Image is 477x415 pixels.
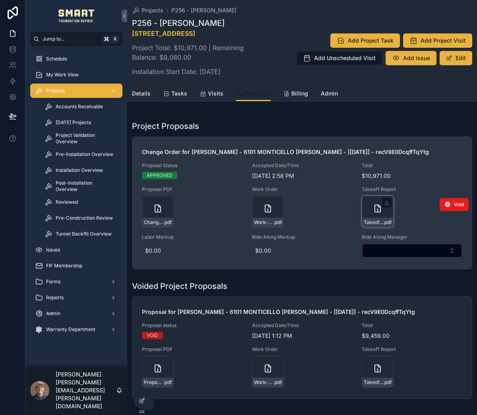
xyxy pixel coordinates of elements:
span: Proposal-for-[PERSON_NAME]---6101-MONTICELLO-DR-FRISCO---[[DATE]]---recV9E0DcqffTqYtg [144,379,163,386]
h1: Voided Project Proposals [132,281,227,292]
span: K [112,36,118,42]
a: Accounts Receivable [40,99,122,114]
span: Installation Overview [56,167,103,173]
a: Project Validation Overview [40,131,122,146]
span: Pre-Installation Overview [56,151,113,158]
span: Change-Order-for-[PERSON_NAME]---6101-MONTICELLO-DR-FRISCO---[[DATE]]---recV9E0DcqffTqYtg [144,219,163,226]
span: Projects [142,6,163,14]
span: Proposals [244,90,271,97]
a: [STREET_ADDRESS] [132,29,195,37]
span: Reports [46,294,64,301]
button: Jump to...K [30,32,122,46]
div: APPROVED [147,172,173,179]
button: Edit [440,51,472,65]
span: Work-Order---Change-Order [254,219,273,226]
a: Projects [30,84,122,98]
span: Proposal PDF [142,186,242,193]
span: FIF Membership [46,263,82,269]
a: Proposal-for-[PERSON_NAME]---6101-MONTICELLO-DR-FRISCO---[[DATE]]---recV9E0DcqffTqYtg.pdf [142,356,174,388]
span: $0.00 [145,247,239,255]
button: Add Issue [386,51,436,65]
span: Accounts Receivable [56,103,103,110]
span: .pdf [273,379,282,386]
a: Pre-Construction Review [40,211,122,225]
span: Project Validation Overview [56,132,114,145]
span: Void [454,201,464,208]
span: .pdf [163,219,172,226]
span: Tasks [171,90,187,97]
a: Proposals [236,86,271,101]
span: Pre-Construction Review [56,215,113,221]
a: FIF Membership [30,259,122,273]
span: .pdf [383,219,392,226]
span: Add Project Task [348,37,394,45]
a: Proposal for [PERSON_NAME] - 6101 MONTICELLO [PERSON_NAME] - [[DATE]] - recV9E0DcqffTqYtgProposal... [132,297,472,399]
span: Jump to... [43,36,99,42]
span: [DATE] 2:58 PM [252,172,353,180]
span: Proposal PDF [142,346,242,353]
a: Admin [321,86,338,102]
span: [DATE] Projects [56,119,91,126]
a: Reports [30,290,122,305]
a: Admin [30,306,122,321]
span: $9,459.00 [362,332,462,340]
span: Projects [46,88,65,94]
span: [DATE] 1:12 PM [252,332,353,340]
span: $0.00 [255,247,349,255]
span: Details [132,90,151,97]
button: Void [440,198,469,211]
span: Forms [46,279,60,285]
span: Proposal status [142,322,242,329]
div: scrollable content [25,46,127,347]
button: Add Unscheduled Visit [296,51,382,65]
a: P256 - [PERSON_NAME] [171,6,237,14]
span: Post-Installation Overview [56,180,114,193]
a: Tasks [163,86,187,102]
div: VOID [147,332,158,339]
span: .pdf [273,219,282,226]
span: Ride Along Manager [362,234,462,240]
span: Schedule [46,56,67,62]
button: Select Button [362,244,462,257]
span: Proposal Status [142,162,242,169]
span: .pdf [163,379,172,386]
span: My Work View [46,72,79,78]
span: Add Unscheduled Visit [314,54,376,62]
a: Post-Installation Overview [40,179,122,193]
a: Warranty Department [30,322,122,337]
h1: Project Proposals [132,121,199,132]
a: Forms [30,275,122,289]
button: Add Project Visit [403,33,472,48]
span: Total [362,162,462,169]
a: Projects [132,6,163,14]
a: Pre-Installation Overview [40,147,122,162]
span: Labor Markup [142,234,242,240]
a: Installation Overview [40,163,122,177]
a: Schedule [30,52,122,66]
span: Work Order [252,346,353,353]
span: Takeoff-Report---Drawing-1 [364,379,383,386]
a: Change-Order-for-[PERSON_NAME]---6101-MONTICELLO-DR-FRISCO---[[DATE]]---recV9E0DcqffTqYtg.pdf [142,196,174,228]
span: Work Order [252,186,353,193]
span: Accepted Date/Time [252,162,353,169]
span: Warranty Department [46,326,95,333]
a: Billing [283,86,308,102]
a: Issues [30,243,122,257]
a: Change Order for [PERSON_NAME] - 6101 MONTICELLO [PERSON_NAME] - [[DATE]] - recV9E0DcqffTqYtgProp... [132,137,472,269]
span: Tunnel Backfill Overview [56,231,112,237]
button: Add Project Task [330,33,400,48]
p: Installation Start Date: [DATE] [132,67,249,76]
a: Reviewed [40,195,122,209]
span: Admin [46,310,60,317]
span: Takeoff-Report---Change-Order [364,219,383,226]
span: .pdf [383,379,392,386]
span: Work-Order---Drawing-1 [254,379,273,386]
a: [DATE] Projects [40,115,122,130]
img: App logo [58,10,95,22]
span: Takeoff Report [362,346,462,353]
span: Admin [321,90,338,97]
strong: Change Order for [PERSON_NAME] - 6101 MONTICELLO [PERSON_NAME] - [[DATE]] - recV9E0DcqffTqYtg [142,148,429,155]
span: Takeoff Report [362,186,462,193]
